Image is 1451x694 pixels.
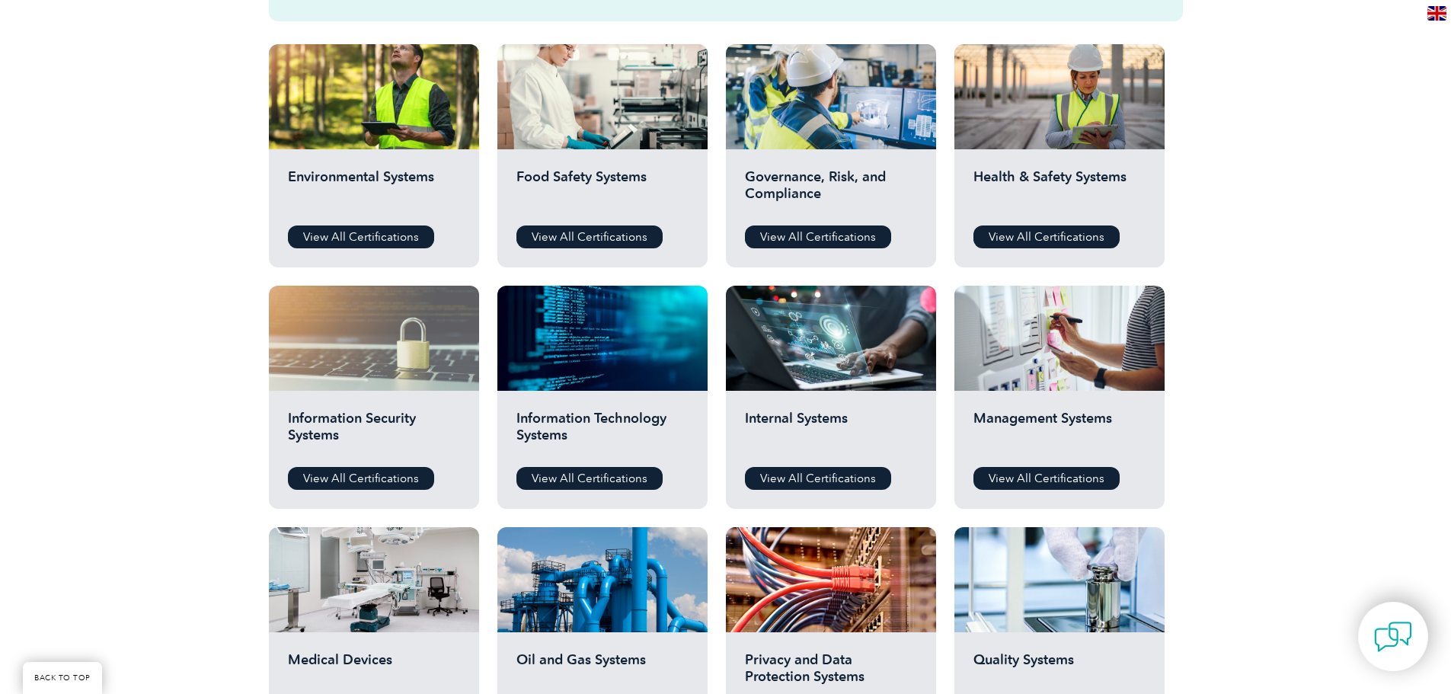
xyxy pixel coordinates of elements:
[745,225,891,248] a: View All Certifications
[23,662,102,694] a: BACK TO TOP
[288,168,460,214] h2: Environmental Systems
[288,467,434,490] a: View All Certifications
[288,225,434,248] a: View All Certifications
[288,410,460,456] h2: Information Security Systems
[1427,6,1446,21] img: en
[973,225,1120,248] a: View All Certifications
[1374,618,1412,656] img: contact-chat.png
[745,467,891,490] a: View All Certifications
[973,410,1146,456] h2: Management Systems
[516,467,663,490] a: View All Certifications
[973,168,1146,214] h2: Health & Safety Systems
[516,410,689,456] h2: Information Technology Systems
[973,467,1120,490] a: View All Certifications
[516,168,689,214] h2: Food Safety Systems
[516,225,663,248] a: View All Certifications
[745,410,917,456] h2: Internal Systems
[745,168,917,214] h2: Governance, Risk, and Compliance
